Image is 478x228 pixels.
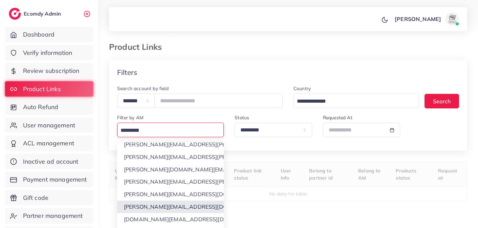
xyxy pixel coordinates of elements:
[117,163,224,176] li: [PERSON_NAME][DOMAIN_NAME][EMAIL_ADDRESS][DOMAIN_NAME]
[5,172,93,187] a: Payment management
[117,175,224,188] li: [PERSON_NAME][EMAIL_ADDRESS][PERSON_NAME][DOMAIN_NAME]
[5,45,93,61] a: Verify information
[5,208,93,224] a: Partner management
[446,12,459,26] img: avatar
[117,213,224,226] li: [DOMAIN_NAME][EMAIL_ADDRESS][DOMAIN_NAME]
[9,8,21,20] img: logo
[23,66,80,75] span: Review subscription
[117,138,224,151] li: [PERSON_NAME][EMAIL_ADDRESS][PERSON_NAME][DOMAIN_NAME]
[23,121,75,130] span: User management
[23,30,55,39] span: Dashboard
[5,154,93,169] a: Inactive ad account
[5,136,93,151] a: ACL management
[23,103,59,111] span: Auto Refund
[323,114,352,121] label: Requested At
[295,96,410,107] input: Search for option
[235,114,249,121] label: Status
[117,85,169,92] label: Search account by field
[5,81,93,97] a: Product Links
[5,63,93,79] a: Review subscription
[24,11,63,17] h2: Ecomdy Admin
[395,15,441,23] p: [PERSON_NAME]
[117,123,224,137] div: Search for option
[23,85,61,94] span: Product Links
[5,27,93,42] a: Dashboard
[117,68,137,77] h4: Filters
[117,114,144,121] label: Filter by AM
[117,201,224,213] li: [PERSON_NAME][EMAIL_ADDRESS][DOMAIN_NAME]
[117,151,224,163] li: [PERSON_NAME][EMAIL_ADDRESS][PERSON_NAME][DOMAIN_NAME]
[294,94,419,108] div: Search for option
[5,99,93,115] a: Auto Refund
[23,139,74,148] span: ACL management
[5,118,93,133] a: User management
[9,8,63,20] a: logoEcomdy Admin
[23,48,72,57] span: Verify information
[425,94,459,108] button: Search
[118,125,220,136] input: Search for option
[23,193,48,202] span: Gift code
[23,175,87,184] span: Payment management
[294,85,311,92] label: Country
[391,12,462,26] a: [PERSON_NAME]avatar
[23,211,83,220] span: Partner management
[109,42,167,52] h3: Product Links
[5,190,93,206] a: Gift code
[117,188,224,201] li: [PERSON_NAME][EMAIL_ADDRESS][DOMAIN_NAME]
[23,157,79,166] span: Inactive ad account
